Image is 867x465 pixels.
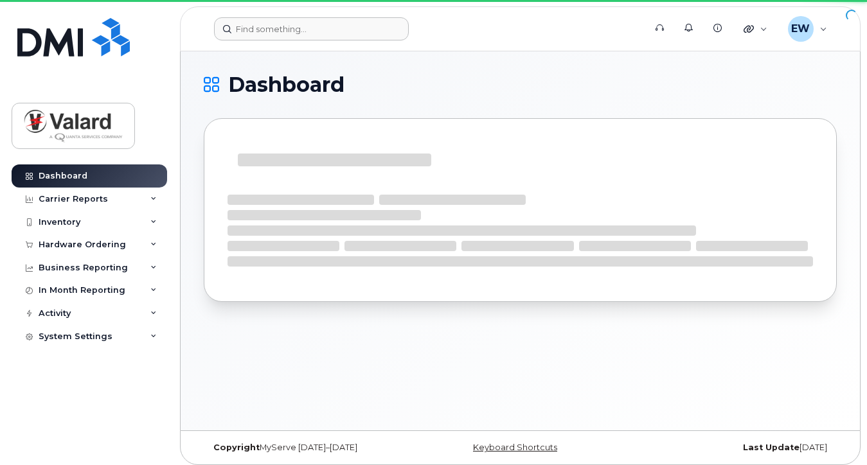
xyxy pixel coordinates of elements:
[473,443,557,452] a: Keyboard Shortcuts
[228,75,344,94] span: Dashboard
[626,443,837,453] div: [DATE]
[204,443,415,453] div: MyServe [DATE]–[DATE]
[213,443,260,452] strong: Copyright
[743,443,800,452] strong: Last Update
